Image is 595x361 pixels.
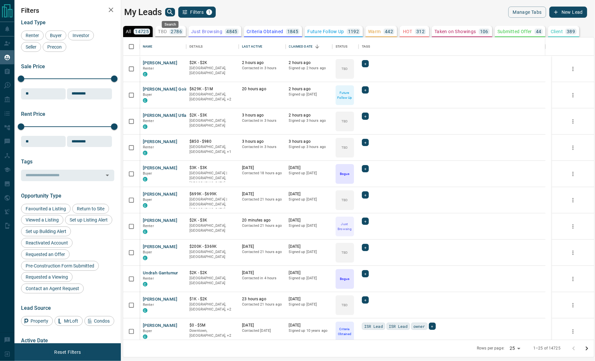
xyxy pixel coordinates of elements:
[103,171,112,180] button: Open
[289,223,329,228] p: Signed up [DATE]
[143,119,154,123] span: Renter
[289,144,329,150] p: Signed up 3 hours ago
[21,316,53,326] div: Property
[189,171,235,186] p: [GEOGRAPHIC_DATA] | [GEOGRAPHIC_DATA], [GEOGRAPHIC_DATA]
[289,66,329,71] p: Signed up 2 hours ago
[189,139,235,144] p: $850 - $980
[21,111,45,117] span: Rent Price
[65,215,112,225] div: Set up Listing Alert
[568,64,578,74] button: more
[143,72,147,76] div: condos.ca
[385,29,393,34] p: 442
[23,286,81,291] span: Contact an Agent Request
[21,19,46,26] span: Lead Type
[21,42,41,52] div: Seller
[342,198,348,202] p: TBD
[165,8,175,16] button: search button
[362,244,369,251] div: +
[364,60,366,67] span: +
[21,7,114,14] h2: Filters
[242,270,282,276] p: [DATE]
[242,171,282,176] p: Contacted 18 hours ago
[336,222,353,231] p: Just Browsing
[362,191,369,199] div: +
[389,323,408,329] span: ISR Lead
[23,229,69,234] span: Set up Building Alert
[189,276,235,286] p: [GEOGRAPHIC_DATA], [GEOGRAPHIC_DATA]
[242,197,282,202] p: Contacted 21 hours ago
[48,33,64,38] span: Buyer
[497,29,532,34] p: Submitted Offer
[189,244,235,249] p: $200K - $369K
[289,191,329,197] p: [DATE]
[242,323,282,328] p: [DATE]
[434,29,476,34] p: Taken on Showings
[143,165,177,171] button: [PERSON_NAME]
[23,274,70,280] span: Requested a Viewing
[413,323,425,329] span: owner
[242,244,282,249] p: [DATE]
[348,29,359,34] p: 1192
[55,316,83,326] div: MrLoft
[143,308,147,313] div: condos.ca
[549,7,587,18] button: New Lead
[362,296,369,304] div: +
[364,297,366,303] span: +
[568,117,578,126] button: more
[480,29,488,34] p: 106
[178,7,216,18] button: Filters1
[307,29,344,34] p: Future Follow Up
[158,29,167,34] p: TBD
[364,139,366,146] span: +
[21,226,71,236] div: Set up Building Alert
[536,29,541,34] p: 44
[62,318,80,324] span: MrLoft
[336,327,353,336] p: Criteria Obtained
[568,195,578,205] button: more
[23,252,67,257] span: Requested an Offer
[72,204,109,214] div: Return to Site
[140,37,186,56] div: Name
[289,323,329,328] p: [DATE]
[359,37,545,56] div: Tags
[340,276,349,281] p: Bogus
[189,302,235,312] p: North York, Toronto
[143,224,154,228] span: Renter
[23,263,97,268] span: Pre-Construction Form Submitted
[143,113,187,119] button: [PERSON_NAME] Utla
[67,217,110,223] span: Set up Listing Alert
[289,113,329,118] p: 2 hours ago
[342,145,348,150] p: TBD
[568,274,578,284] button: more
[568,248,578,258] button: more
[313,42,322,51] button: Sort
[171,29,182,34] p: 2786
[429,323,436,330] div: +
[580,342,593,355] button: Go to next page
[242,276,282,281] p: Contacted in 4 hours
[289,139,329,144] p: 3 hours ago
[289,37,313,56] div: Claimed Date
[289,328,329,333] p: Signed up 10 years ago
[186,37,239,56] div: Details
[143,203,147,208] div: condos.ca
[364,323,383,329] span: ISR Lead
[143,323,177,329] button: [PERSON_NAME]
[45,44,64,50] span: Precon
[242,296,282,302] p: 23 hours ago
[189,118,235,128] p: [GEOGRAPHIC_DATA], [GEOGRAPHIC_DATA]
[242,37,262,56] div: Last Active
[189,270,235,276] p: $2K - $2K
[143,86,190,93] button: [PERSON_NAME] Going
[508,7,546,18] button: Manage Tabs
[242,118,282,123] p: Contacted in 3 hours
[28,318,51,324] span: Property
[364,192,366,198] span: +
[21,31,44,40] div: Renter
[286,37,332,56] div: Claimed Date
[242,113,282,118] p: 3 hours ago
[416,29,425,34] p: 312
[143,66,154,71] span: Renter
[289,92,329,97] p: Signed up [DATE]
[143,177,147,181] div: condos.ca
